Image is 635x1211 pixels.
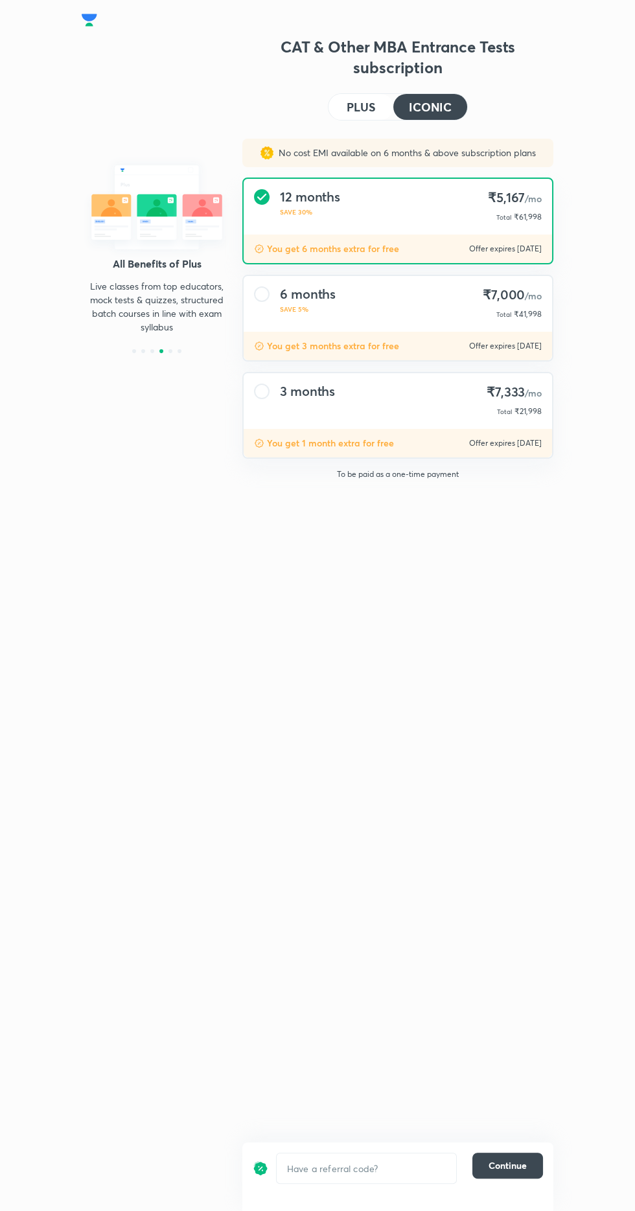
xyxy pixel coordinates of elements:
[267,340,399,352] p: You get 3 months extra for free
[469,438,542,448] p: Offer expires [DATE]
[242,469,553,479] p: To be paid as a one-time payment
[254,244,264,254] img: discount
[469,341,542,351] p: Offer expires [DATE]
[496,308,511,321] p: Total
[514,212,542,222] span: ₹61,998
[254,438,264,448] img: discount
[347,101,375,113] h4: PLUS
[267,437,394,450] p: You get 1 month extra for free
[514,309,542,319] span: ₹41,998
[82,259,232,269] h4: All Benefits of Plus
[469,244,542,254] p: Offer expires [DATE]
[280,207,340,217] p: SAVE 30%
[409,101,452,113] h4: ICONIC
[260,146,273,159] img: sales discount
[483,286,542,305] h4: ₹7,000
[487,384,542,402] h4: ₹7,333
[82,10,97,26] a: Company Logo
[82,156,232,259] img: daily_live_classes_be8fa5af21.svg
[253,1153,268,1184] img: discount
[514,406,542,416] span: ₹21,998
[525,290,542,302] span: /mo
[267,242,399,255] p: You get 6 months extra for free
[280,384,335,399] h4: 3 months
[280,305,336,314] p: SAVE 5%
[489,1159,527,1172] span: Continue
[525,192,542,205] span: /mo
[329,94,393,120] button: PLUS
[497,406,512,419] p: Total
[254,341,264,351] img: discount
[393,94,467,120] button: ICONIC
[280,286,336,302] h4: 6 months
[242,36,553,78] h3: CAT & Other MBA Entrance Tests subscription
[472,1153,543,1179] button: Continue
[525,387,542,399] span: /mo
[273,146,536,159] p: No cost EMI available on 6 months & above subscription plans
[86,279,228,334] p: Live classes from top educators, mock tests & quizzes, structured batch courses in line with exam...
[488,189,542,207] h4: ₹5,167
[496,211,511,224] p: Total
[277,1154,456,1183] input: Have a referral code?
[82,10,97,30] img: Company Logo
[280,189,340,205] h4: 12 months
